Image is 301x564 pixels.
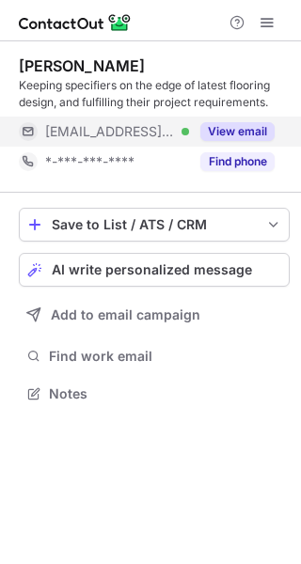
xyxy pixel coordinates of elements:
button: save-profile-one-click [19,208,290,242]
button: Find work email [19,343,290,369]
span: Find work email [49,348,282,365]
img: ContactOut v5.3.10 [19,11,132,34]
span: Notes [49,385,282,402]
span: [EMAIL_ADDRESS][DOMAIN_NAME] [45,123,175,140]
button: Reveal Button [200,152,275,171]
button: Add to email campaign [19,298,290,332]
div: [PERSON_NAME] [19,56,145,75]
button: Reveal Button [200,122,275,141]
div: Save to List / ATS / CRM [52,217,257,232]
div: Keeping specifiers on the edge of latest flooring design, and fulfilling their project requirements. [19,77,290,111]
span: AI write personalized message [52,262,252,277]
span: Add to email campaign [51,307,200,322]
button: AI write personalized message [19,253,290,287]
button: Notes [19,381,290,407]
